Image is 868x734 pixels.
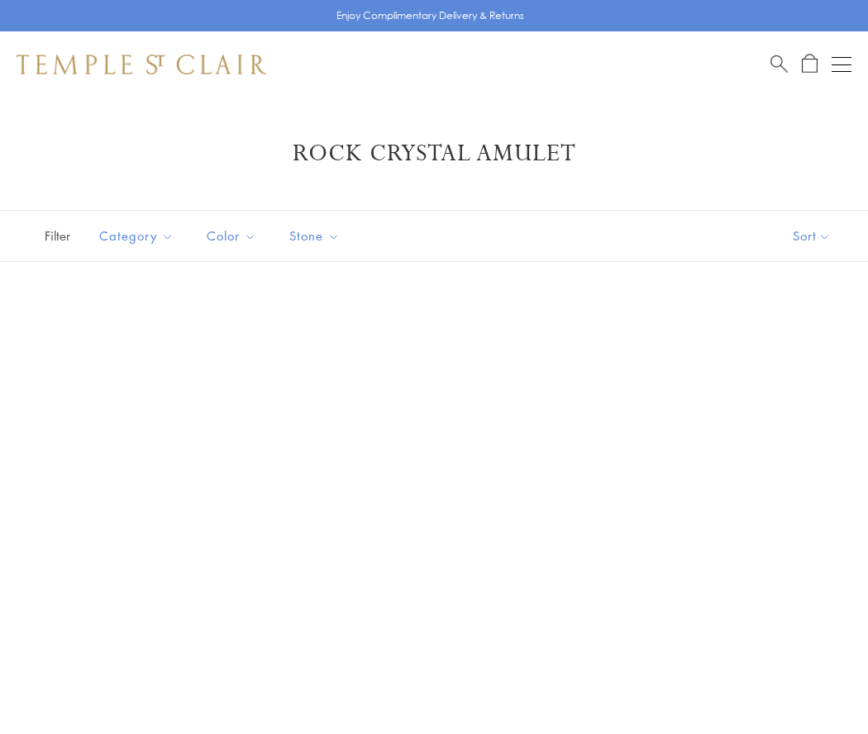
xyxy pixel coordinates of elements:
[756,211,868,261] button: Show sort by
[41,139,827,169] h1: Rock Crystal Amulet
[281,226,352,246] span: Stone
[770,54,788,74] a: Search
[832,55,851,74] button: Open navigation
[802,54,818,74] a: Open Shopping Bag
[336,7,524,24] p: Enjoy Complimentary Delivery & Returns
[87,217,186,255] button: Category
[277,217,352,255] button: Stone
[194,217,269,255] button: Color
[17,55,266,74] img: Temple St. Clair
[91,226,186,246] span: Category
[198,226,269,246] span: Color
